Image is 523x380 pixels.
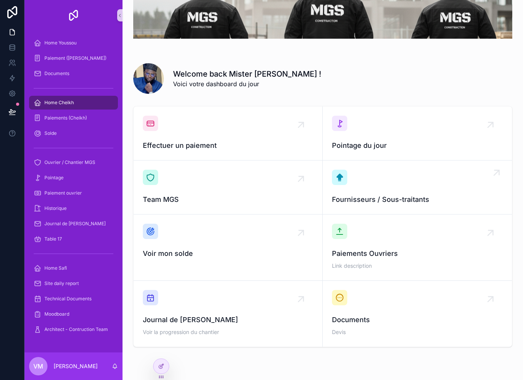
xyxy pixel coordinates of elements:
a: Home Cheikh [29,96,118,110]
a: Site daily report [29,277,118,290]
span: Architect - Contruction Team [44,326,108,332]
a: Journal de [PERSON_NAME]Voir la progression du chantier [134,281,323,347]
span: Home Safi [44,265,67,271]
span: Journal de [PERSON_NAME] [143,314,313,325]
span: Pointage [44,175,64,181]
a: Home Safi [29,261,118,275]
span: Link description [332,262,503,270]
span: Voir la progression du chantier [143,328,313,336]
span: Paiement ([PERSON_NAME]) [44,55,106,61]
span: Historique [44,205,67,211]
span: Moodboard [44,311,69,317]
a: Documents [29,67,118,80]
span: Home Cheikh [44,100,74,106]
span: Paiements Ouvriers [332,248,503,259]
a: Journal de [PERSON_NAME] [29,217,118,231]
a: DocumentsDevis [323,281,512,347]
span: Pointage du jour [332,140,503,151]
a: Architect - Contruction Team [29,323,118,336]
a: Team MGS [134,161,323,215]
a: Paiements OuvriersLink description [323,215,512,281]
img: App logo [67,9,80,21]
span: Site daily report [44,280,79,287]
a: Effectuer un paiement [134,106,323,161]
span: Table 17 [44,236,62,242]
a: Moodboard [29,307,118,321]
span: Documents [44,70,69,77]
span: Paiements (Cheikh) [44,115,87,121]
a: Historique [29,201,118,215]
span: Journal de [PERSON_NAME] [44,221,106,227]
span: Devis [332,328,503,336]
a: Paiement ouvrier [29,186,118,200]
a: Ouvrier / Chantier MGS [29,156,118,169]
a: Paiements (Cheikh) [29,111,118,125]
span: Voici votre dashboard du jour [173,79,321,88]
span: VM [33,362,43,371]
a: Table 17 [29,232,118,246]
div: scrollable content [25,31,123,346]
a: Voir mon solde [134,215,323,281]
a: Home Youssou [29,36,118,50]
span: Voir mon solde [143,248,313,259]
span: Fournisseurs / Sous-traitants [332,194,503,205]
span: Technical Documents [44,296,92,302]
span: Team MGS [143,194,313,205]
a: Technical Documents [29,292,118,306]
a: Paiement ([PERSON_NAME]) [29,51,118,65]
span: Effectuer un paiement [143,140,313,151]
span: Ouvrier / Chantier MGS [44,159,95,165]
span: Home Youssou [44,40,77,46]
a: Pointage du jour [323,106,512,161]
span: Documents [332,314,503,325]
p: [PERSON_NAME] [54,362,98,370]
span: Paiement ouvrier [44,190,82,196]
h1: Welcome back Mister [PERSON_NAME] ! [173,69,321,79]
a: Solde [29,126,118,140]
a: Pointage [29,171,118,185]
a: Fournisseurs / Sous-traitants [323,161,512,215]
span: Solde [44,130,57,136]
